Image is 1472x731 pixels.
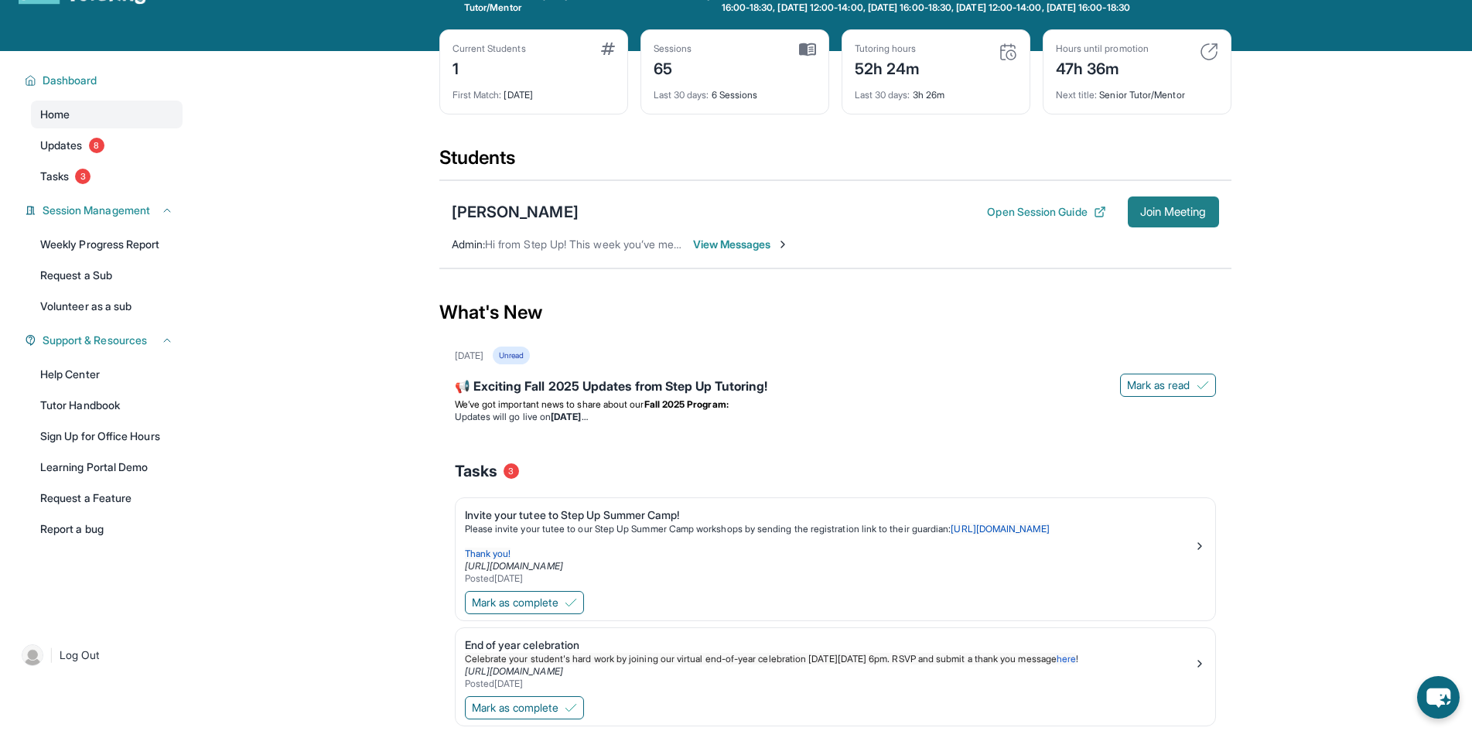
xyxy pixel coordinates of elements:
[60,647,100,663] span: Log Out
[551,411,587,422] strong: [DATE]
[31,132,183,159] a: Updates8
[31,292,183,320] a: Volunteer as a sub
[855,89,910,101] span: Last 30 days :
[15,638,183,672] a: |Log Out
[43,203,150,218] span: Session Management
[465,653,1194,665] p: !
[654,89,709,101] span: Last 30 days :
[1056,43,1149,55] div: Hours until promotion
[75,169,91,184] span: 3
[455,460,497,482] span: Tasks
[453,43,526,55] div: Current Students
[50,646,53,664] span: |
[31,484,183,512] a: Request a Feature
[565,596,577,609] img: Mark as complete
[644,398,729,410] strong: Fall 2025 Program:
[31,391,183,419] a: Tutor Handbook
[455,411,1216,423] li: Updates will go live on
[465,523,1194,535] p: Please invite your tutee to our Step Up Summer Camp workshops by sending the registration link to...
[504,463,519,479] span: 3
[31,101,183,128] a: Home
[31,422,183,450] a: Sign Up for Office Hours
[455,350,483,362] div: [DATE]
[455,398,644,410] span: We’ve got important news to share about our
[22,644,43,666] img: user-img
[654,43,692,55] div: Sessions
[1127,377,1190,393] span: Mark as read
[465,572,1194,585] div: Posted [DATE]
[1417,676,1460,719] button: chat-button
[855,55,920,80] div: 52h 24m
[453,55,526,80] div: 1
[36,203,173,218] button: Session Management
[465,548,511,559] span: Thank you!
[465,591,584,614] button: Mark as complete
[456,628,1215,693] a: End of year celebrationCelebrate your student's hard work by joining our virtual end-of-year cele...
[452,237,485,251] span: Admin :
[36,73,173,88] button: Dashboard
[601,43,615,55] img: card
[472,700,558,716] span: Mark as complete
[855,43,920,55] div: Tutoring hours
[1200,43,1218,61] img: card
[1120,374,1216,397] button: Mark as read
[1128,196,1219,227] button: Join Meeting
[493,347,530,364] div: Unread
[472,595,558,610] span: Mark as complete
[654,80,816,101] div: 6 Sessions
[31,162,183,190] a: Tasks3
[1197,379,1209,391] img: Mark as read
[987,204,1105,220] button: Open Session Guide
[31,360,183,388] a: Help Center
[40,107,70,122] span: Home
[855,80,1017,101] div: 3h 26m
[777,238,789,251] img: Chevron-Right
[465,665,563,677] a: [URL][DOMAIN_NAME]
[43,333,147,348] span: Support & Resources
[465,560,563,572] a: [URL][DOMAIN_NAME]
[951,523,1049,535] a: [URL][DOMAIN_NAME]
[439,278,1231,347] div: What's New
[1057,653,1076,664] a: here
[31,515,183,543] a: Report a bug
[693,237,790,252] span: View Messages
[1056,80,1218,101] div: Senior Tutor/Mentor
[31,453,183,481] a: Learning Portal Demo
[89,138,104,153] span: 8
[1056,89,1098,101] span: Next title :
[40,138,83,153] span: Updates
[485,237,1016,251] span: Hi from Step Up! This week you’ve met for 0 minutes and this month you’ve met for 3 hours. Happy ...
[40,169,69,184] span: Tasks
[452,201,579,223] div: [PERSON_NAME]
[465,507,1194,523] div: Invite your tutee to Step Up Summer Camp!
[999,43,1017,61] img: card
[465,637,1194,653] div: End of year celebration
[1056,55,1149,80] div: 47h 36m
[439,145,1231,179] div: Students
[31,261,183,289] a: Request a Sub
[453,89,502,101] span: First Match :
[799,43,816,56] img: card
[465,678,1194,690] div: Posted [DATE]
[455,377,1216,398] div: 📢 Exciting Fall 2025 Updates from Step Up Tutoring!
[565,702,577,714] img: Mark as complete
[43,73,97,88] span: Dashboard
[465,696,584,719] button: Mark as complete
[654,55,692,80] div: 65
[453,80,615,101] div: [DATE]
[456,498,1215,588] a: Invite your tutee to Step Up Summer Camp!Please invite your tutee to our Step Up Summer Camp work...
[31,231,183,258] a: Weekly Progress Report
[1140,207,1207,217] span: Join Meeting
[36,333,173,348] button: Support & Resources
[465,653,1057,664] span: Celebrate your student's hard work by joining our virtual end-of-year celebration [DATE][DATE] 6p...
